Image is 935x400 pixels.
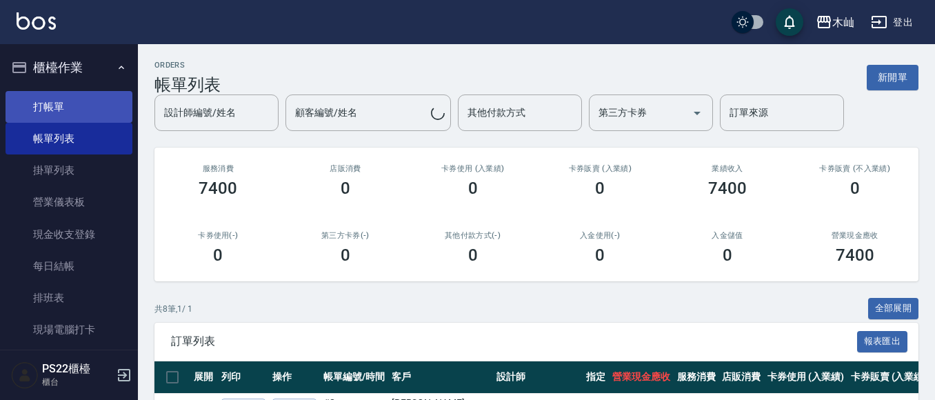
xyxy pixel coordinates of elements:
h3: 0 [341,179,350,198]
th: 營業現金應收 [609,361,674,394]
a: 營業儀表板 [6,186,132,218]
h5: PS22櫃檯 [42,362,112,376]
h2: 業績收入 [681,164,775,173]
h3: 0 [468,179,478,198]
h2: 入金使用(-) [553,231,647,240]
h3: 0 [341,246,350,265]
h3: 0 [850,179,860,198]
a: 掛單列表 [6,154,132,186]
h2: 卡券使用 (入業績) [425,164,520,173]
th: 卡券販賣 (入業績) [847,361,931,394]
h3: 帳單列表 [154,75,221,94]
a: 排班表 [6,282,132,314]
a: 現場電腦打卡 [6,314,132,346]
img: Person [11,361,39,389]
p: 共 8 筆, 1 / 1 [154,303,192,315]
a: 帳單列表 [6,123,132,154]
button: 全部展開 [868,298,919,319]
h3: 0 [723,246,732,265]
h3: 7400 [836,246,874,265]
h3: 服務消費 [171,164,265,173]
h3: 0 [595,179,605,198]
a: 每日結帳 [6,250,132,282]
a: 現金收支登錄 [6,219,132,250]
button: 櫃檯作業 [6,50,132,86]
th: 客戶 [388,361,493,394]
h2: ORDERS [154,61,221,70]
button: 報表匯出 [857,331,908,352]
th: 設計師 [493,361,583,394]
a: 新開單 [867,70,918,83]
h2: 其他付款方式(-) [425,231,520,240]
button: 新開單 [867,65,918,90]
th: 展開 [190,361,218,394]
th: 店販消費 [718,361,764,394]
div: 木屾 [832,14,854,31]
button: Open [686,102,708,124]
th: 操作 [269,361,320,394]
img: Logo [17,12,56,30]
button: 木屾 [810,8,860,37]
span: 訂單列表 [171,334,857,348]
th: 卡券使用 (入業績) [764,361,847,394]
h2: 第三方卡券(-) [299,231,393,240]
button: 登出 [865,10,918,35]
h3: 0 [213,246,223,265]
h2: 店販消費 [299,164,393,173]
button: save [776,8,803,36]
h3: 0 [595,246,605,265]
h3: 7400 [199,179,237,198]
th: 列印 [218,361,269,394]
h2: 卡券使用(-) [171,231,265,240]
th: 服務消費 [674,361,719,394]
p: 櫃台 [42,376,112,388]
h2: 入金儲值 [681,231,775,240]
h2: 卡券販賣 (不入業績) [807,164,902,173]
th: 指定 [583,361,609,394]
th: 帳單編號/時間 [320,361,388,394]
a: 打帳單 [6,91,132,123]
h3: 7400 [708,179,747,198]
h2: 卡券販賣 (入業績) [553,164,647,173]
h3: 0 [468,246,478,265]
a: 報表匯出 [857,334,908,347]
h2: 營業現金應收 [807,231,902,240]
